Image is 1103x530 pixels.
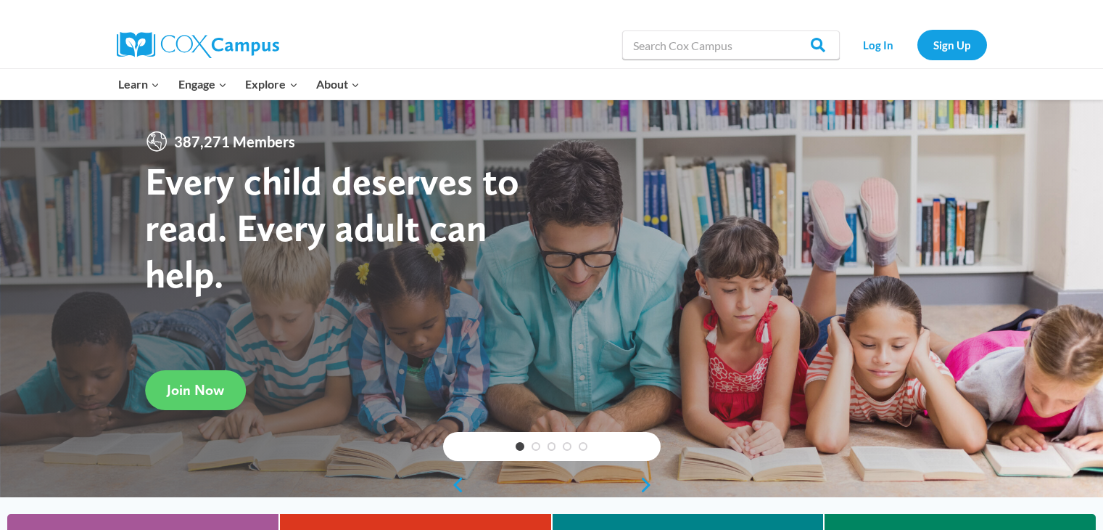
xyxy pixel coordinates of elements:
[563,442,571,451] a: 4
[117,32,279,58] img: Cox Campus
[622,30,840,60] input: Search Cox Campus
[145,158,519,296] strong: Every child deserves to read. Every adult can help.
[443,470,661,500] div: content slider buttons
[516,442,524,451] a: 1
[110,69,369,99] nav: Primary Navigation
[167,381,224,399] span: Join Now
[118,75,160,94] span: Learn
[532,442,540,451] a: 2
[579,442,587,451] a: 5
[639,476,661,494] a: next
[168,130,301,153] span: 387,271 Members
[548,442,556,451] a: 3
[178,75,227,94] span: Engage
[917,30,987,60] a: Sign Up
[145,370,246,409] a: Join Now
[847,30,987,60] nav: Secondary Navigation
[245,75,297,94] span: Explore
[443,476,465,494] a: previous
[847,30,910,60] a: Log In
[316,75,360,94] span: About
